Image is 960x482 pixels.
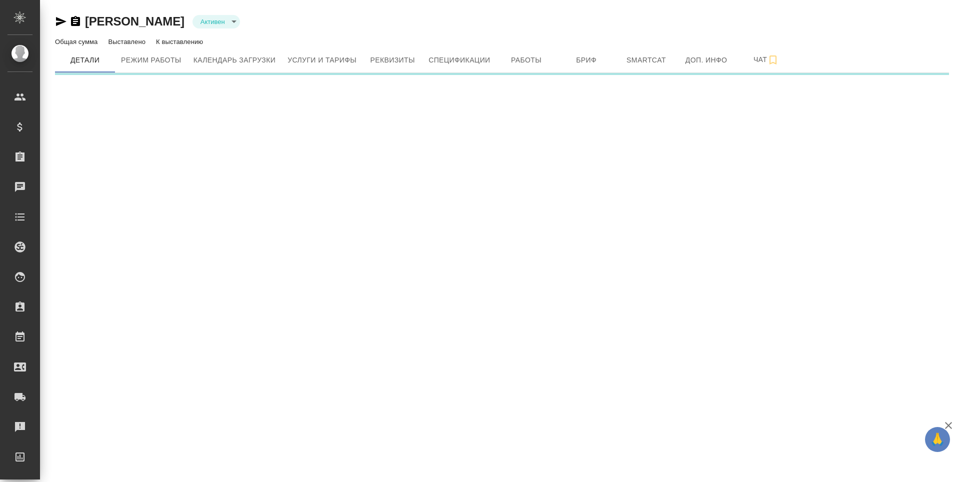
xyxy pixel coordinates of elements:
span: Доп. инфо [682,54,730,66]
button: Скопировать ссылку [69,15,81,27]
span: Режим работы [121,54,181,66]
button: Активен [197,17,228,26]
span: Услуги и тарифы [287,54,356,66]
span: Спецификации [428,54,490,66]
span: Календарь загрузки [193,54,276,66]
button: 🙏 [925,427,950,452]
span: Бриф [562,54,610,66]
div: Активен [192,15,240,28]
span: Реквизиты [368,54,416,66]
button: Скопировать ссылку для ЯМессенджера [55,15,67,27]
svg: Подписаться [767,54,779,66]
span: Работы [502,54,550,66]
p: Выставлено [108,38,148,45]
span: Smartcat [622,54,670,66]
span: Детали [61,54,109,66]
span: 🙏 [929,429,946,450]
p: К выставлению [156,38,205,45]
a: [PERSON_NAME] [85,14,184,28]
span: Чат [742,53,790,66]
p: Общая сумма [55,38,100,45]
